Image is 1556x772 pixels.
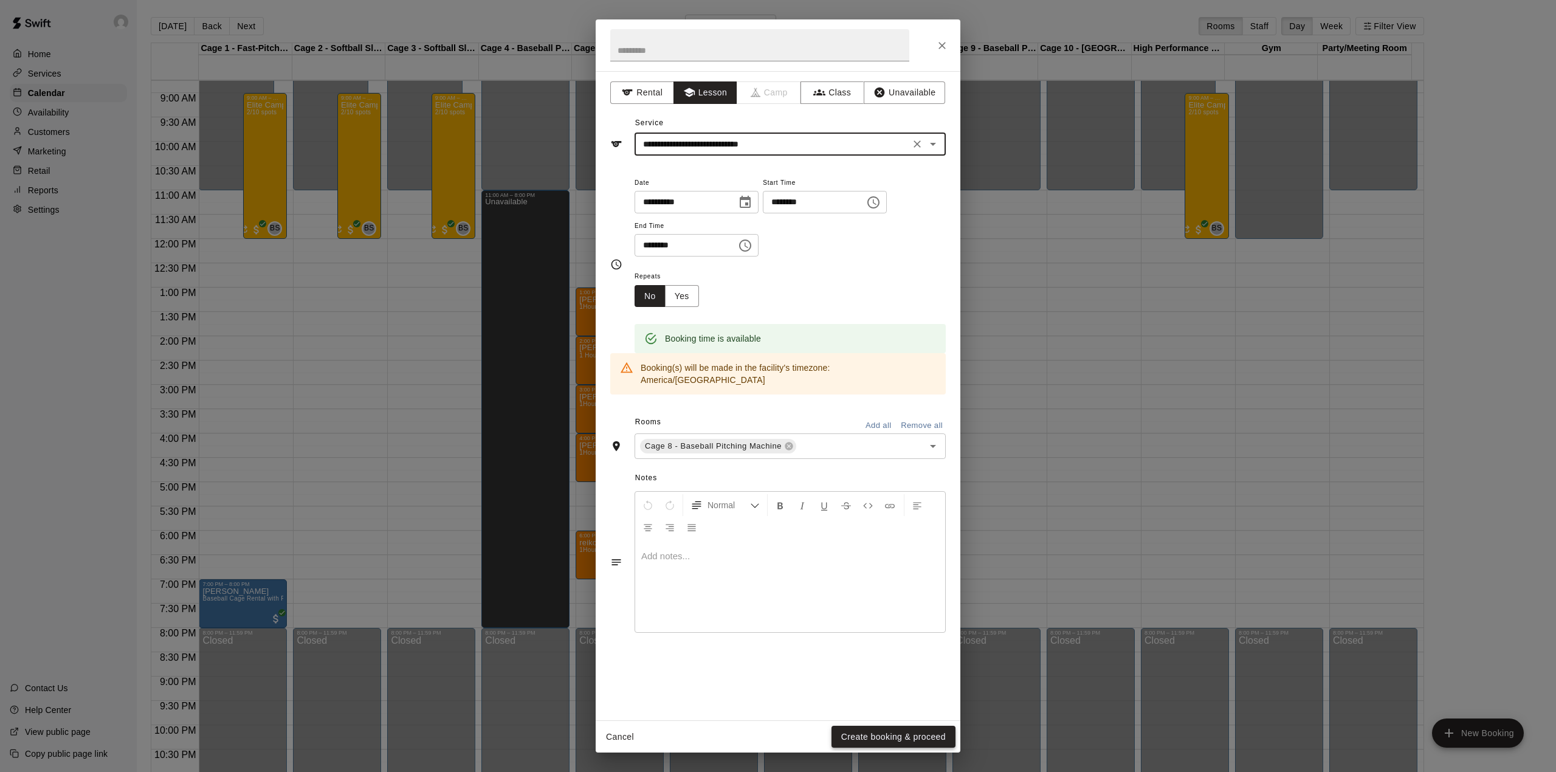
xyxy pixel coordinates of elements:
[861,190,886,215] button: Choose time, selected time is 2:00 PM
[864,81,945,104] button: Unavailable
[635,285,699,308] div: outlined button group
[640,439,796,453] div: Cage 8 - Baseball Pitching Machine
[635,285,666,308] button: No
[733,190,757,215] button: Choose date, selected date is Aug 13, 2025
[601,726,639,748] button: Cancel
[814,494,835,516] button: Format Underline
[907,494,928,516] button: Left Align
[635,418,661,426] span: Rooms
[635,218,759,235] span: End Time
[909,136,926,153] button: Clear
[931,35,953,57] button: Close
[641,357,936,391] div: Booking(s) will be made in the facility's timezone: America/[GEOGRAPHIC_DATA]
[610,138,622,150] svg: Service
[733,233,757,258] button: Choose time, selected time is 3:00 PM
[638,516,658,538] button: Center Align
[635,175,759,191] span: Date
[610,81,674,104] button: Rental
[610,440,622,452] svg: Rooms
[659,516,680,538] button: Right Align
[686,494,765,516] button: Formatting Options
[707,499,750,511] span: Normal
[831,726,955,748] button: Create booking & proceed
[737,81,801,104] span: Camps can only be created in the Services page
[638,494,658,516] button: Undo
[610,258,622,271] svg: Timing
[635,269,709,285] span: Repeats
[924,136,942,153] button: Open
[681,516,702,538] button: Justify Align
[635,469,946,488] span: Notes
[610,556,622,568] svg: Notes
[858,494,878,516] button: Insert Code
[898,416,946,435] button: Remove all
[880,494,900,516] button: Insert Link
[665,285,699,308] button: Yes
[836,494,856,516] button: Format Strikethrough
[770,494,791,516] button: Format Bold
[800,81,864,104] button: Class
[665,328,761,350] div: Booking time is available
[924,438,942,455] button: Open
[640,440,787,452] span: Cage 8 - Baseball Pitching Machine
[673,81,737,104] button: Lesson
[635,119,664,127] span: Service
[763,175,887,191] span: Start Time
[859,416,898,435] button: Add all
[659,494,680,516] button: Redo
[792,494,813,516] button: Format Italics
